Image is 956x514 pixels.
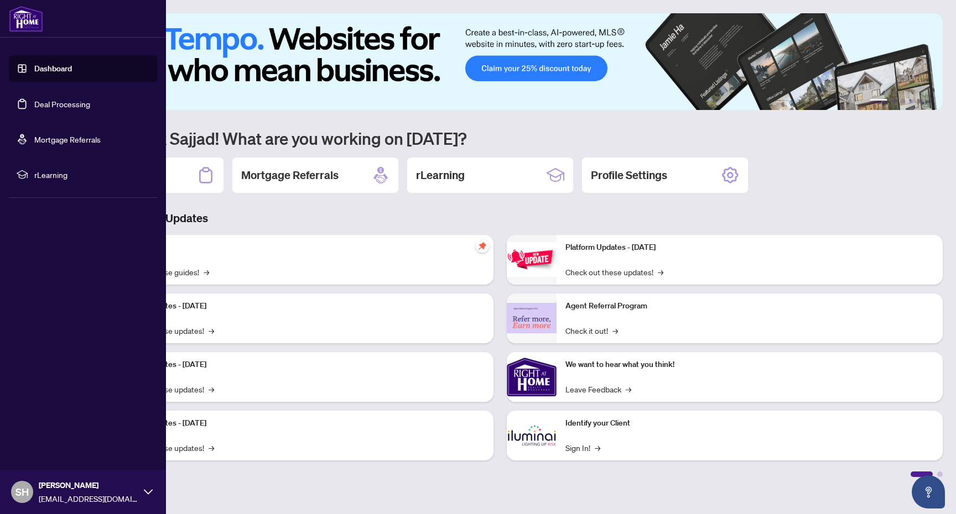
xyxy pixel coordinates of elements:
[892,99,896,103] button: 2
[927,99,932,103] button: 6
[507,352,557,402] img: We want to hear what you think!
[39,492,138,505] span: [EMAIL_ADDRESS][DOMAIN_NAME]
[565,324,618,337] a: Check it out!→
[912,475,945,508] button: Open asap
[9,6,43,32] img: logo
[565,242,934,254] p: Platform Updates - [DATE]
[58,128,943,149] h1: Welcome back Sajjad! What are you working on [DATE]?
[565,300,934,312] p: Agent Referral Program
[507,303,557,333] img: Agent Referral Program
[34,169,149,181] span: rLearning
[209,324,214,337] span: →
[658,266,663,278] span: →
[901,99,905,103] button: 3
[565,359,934,371] p: We want to hear what you think!
[565,442,600,454] a: Sign In!→
[39,479,138,491] span: [PERSON_NAME]
[34,64,72,74] a: Dashboard
[241,167,339,183] h2: Mortgage Referrals
[15,484,29,500] span: SH
[910,99,914,103] button: 4
[34,99,90,109] a: Deal Processing
[870,99,887,103] button: 1
[591,167,667,183] h2: Profile Settings
[626,383,631,395] span: →
[595,442,600,454] span: →
[507,242,557,277] img: Platform Updates - June 23, 2025
[416,167,465,183] h2: rLearning
[58,13,943,110] img: Slide 0
[565,417,934,429] p: Identify your Client
[209,442,214,454] span: →
[612,324,618,337] span: →
[209,383,214,395] span: →
[565,383,631,395] a: Leave Feedback→
[476,239,489,253] span: pushpin
[116,417,485,429] p: Platform Updates - [DATE]
[204,266,209,278] span: →
[34,134,101,144] a: Mortgage Referrals
[116,300,485,312] p: Platform Updates - [DATE]
[116,359,485,371] p: Platform Updates - [DATE]
[565,266,663,278] a: Check out these updates!→
[918,99,923,103] button: 5
[507,411,557,460] img: Identify your Client
[116,242,485,254] p: Self-Help
[58,211,943,226] h3: Brokerage & Industry Updates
